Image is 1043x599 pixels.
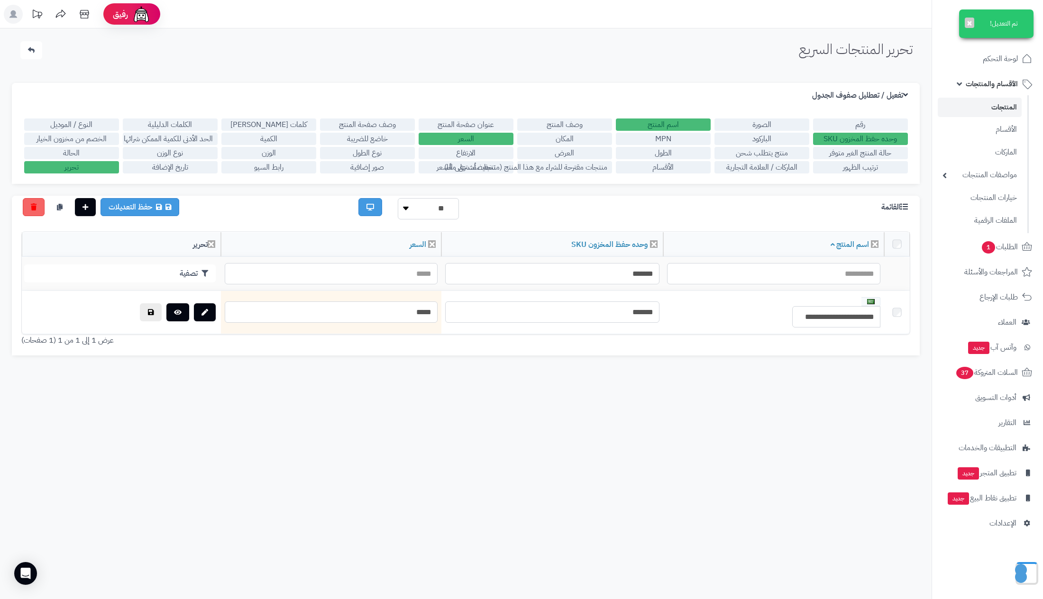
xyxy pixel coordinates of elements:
span: 1 [981,241,996,254]
div: عرض 1 إلى 1 من 1 (1 صفحات) [14,335,466,346]
span: الإعدادات [989,517,1016,530]
label: منتجات مقترحة للشراء مع هذا المنتج (منتجات تُشترى معًا) [517,161,612,173]
img: العربية [867,299,875,304]
a: وآتس آبجديد [938,336,1037,359]
label: صور إضافية [320,161,415,173]
label: MPN [616,133,711,145]
label: تحرير [24,161,119,173]
label: النوع / الموديل [24,118,119,131]
h3: القائمة [881,203,910,212]
div: Open Intercom Messenger [14,562,37,585]
label: الأقسام [616,161,711,173]
label: العرض [517,147,612,159]
a: تحديثات المنصة [25,5,49,26]
a: اسم المنتج [831,239,869,250]
img: ai-face.png [132,5,151,24]
label: ترتيب الظهور [813,161,908,173]
a: الأقسام [938,119,1022,140]
label: الخصم من مخزون الخيار [24,133,119,145]
span: وآتس آب [967,341,1016,354]
span: 37 [956,366,974,380]
label: اسم المنتج [616,118,711,131]
label: الكلمات الدليلية [123,118,218,131]
label: عنوان صفحة المنتج [419,118,513,131]
label: نوع الطول [320,147,415,159]
label: رابط السيو [221,161,316,173]
a: المراجعات والأسئلة [938,261,1037,283]
span: رفيق [113,9,128,20]
a: تطبيق نقاط البيعجديد [938,487,1037,509]
span: طلبات الإرجاع [979,290,1018,304]
label: وصف المنتج [517,118,612,131]
a: المنتجات [938,98,1022,117]
a: أدوات التسويق [938,386,1037,409]
label: رقم [813,118,908,131]
label: تخفيضات على السعر [419,161,513,173]
a: حفظ التعديلات [101,198,179,216]
label: الحد الأدنى للكمية الممكن شرائها [123,133,218,145]
label: الكمية [221,133,316,145]
a: وحده حفظ المخزون SKU [571,239,648,250]
a: السعر [410,239,426,250]
span: التقارير [998,416,1016,429]
button: تصفية [24,264,216,282]
label: الطول [616,147,711,159]
a: خيارات المنتجات [938,188,1022,208]
label: المكان [517,133,612,145]
a: التقارير [938,411,1037,434]
label: حالة المنتج الغير متوفر [813,147,908,159]
a: طلبات الإرجاع [938,286,1037,309]
label: الحالة [24,147,119,159]
label: وحده حفظ المخزون SKU [813,133,908,145]
span: أدوات التسويق [975,391,1016,404]
label: الباركود [714,133,809,145]
a: السلات المتروكة37 [938,361,1037,384]
div: تم التعديل! [959,9,1034,38]
h1: تحرير المنتجات السريع [799,41,913,57]
span: جديد [968,342,989,354]
span: تطبيق نقاط البيع [947,491,1016,505]
a: التطبيقات والخدمات [938,436,1037,459]
label: خاضع للضريبة [320,133,415,145]
a: الملفات الرقمية [938,210,1022,231]
span: السلات المتروكة [955,366,1018,379]
label: السعر [419,133,513,145]
span: المراجعات والأسئلة [964,265,1018,279]
a: لوحة التحكم [938,47,1037,70]
label: وصف صفحة المنتج [320,118,415,131]
label: الصورة [714,118,809,131]
a: الطلبات1 [938,236,1037,258]
label: الارتفاع [419,147,513,159]
span: الأقسام والمنتجات [966,77,1018,91]
label: تاريخ الإضافة [123,161,218,173]
span: تطبيق المتجر [957,466,1016,480]
span: الطلبات [981,240,1018,254]
a: الإعدادات [938,512,1037,535]
span: جديد [958,467,979,480]
label: الماركات / العلامة التجارية [714,161,809,173]
a: الماركات [938,142,1022,163]
a: العملاء [938,311,1037,334]
label: كلمات [PERSON_NAME] [221,118,316,131]
h3: تفعيل / تعطليل صفوف الجدول [812,91,910,100]
a: تطبيق المتجرجديد [938,462,1037,484]
label: نوع الوزن [123,147,218,159]
span: لوحة التحكم [983,52,1018,65]
label: منتج يتطلب شحن [714,147,809,159]
th: تحرير [22,232,221,257]
button: × [965,18,974,28]
label: الوزن [221,147,316,159]
span: جديد [948,492,969,505]
span: العملاء [998,316,1016,329]
a: مواصفات المنتجات [938,165,1022,185]
span: التطبيقات والخدمات [959,441,1016,454]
